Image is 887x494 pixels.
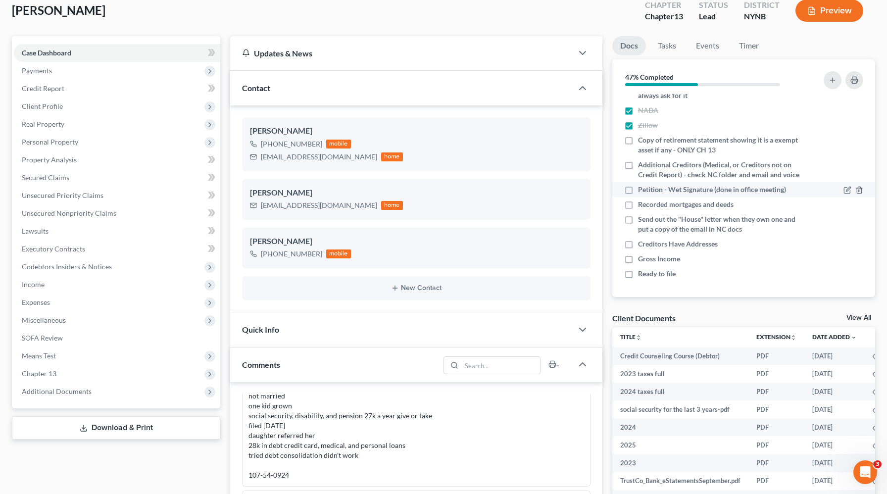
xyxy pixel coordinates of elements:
span: Zillow [638,120,658,130]
a: Tasks [650,36,684,55]
span: Send out the "House" letter when they own one and put a copy of the email in NC docs [638,214,801,234]
span: Case Dashboard [22,49,71,57]
a: Property Analysis [14,151,220,169]
strong: 47% Completed [625,73,674,81]
td: [DATE] [804,400,865,418]
td: [DATE] [804,436,865,454]
div: [EMAIL_ADDRESS][DOMAIN_NAME] [261,152,377,162]
td: PDF [748,400,804,418]
span: Ready to file [638,269,676,279]
span: Codebtors Insiders & Notices [22,262,112,271]
div: mobile [326,249,351,258]
div: [PHONE_NUMBER] [261,249,322,259]
td: [DATE] [804,365,865,383]
td: 2024 [612,418,748,436]
td: PDF [748,347,804,365]
span: Real Property [22,120,64,128]
span: Property Analysis [22,155,77,164]
button: New Contact [250,284,583,292]
td: PDF [748,365,804,383]
span: Lawsuits [22,227,49,235]
input: Search... [461,357,540,374]
td: PDF [748,418,804,436]
div: [EMAIL_ADDRESS][DOMAIN_NAME] [261,200,377,210]
span: Additional Creditors (Medical, or Creditors not on Credit Report) - check NC folder and email and... [638,160,801,180]
span: Income [22,280,45,289]
span: Comments [242,360,280,369]
a: Lawsuits [14,222,220,240]
td: PDF [748,383,804,400]
td: PDF [748,454,804,472]
span: Means Test [22,351,56,360]
span: Personal Property [22,138,78,146]
a: Unsecured Priority Claims [14,187,220,204]
span: Copy of retirement statement showing it is a exempt asset if any - ONLY CH 13 [638,135,801,155]
span: Secured Claims [22,173,69,182]
iframe: Intercom live chat [853,460,877,484]
td: 2024 taxes full [612,383,748,400]
span: Recorded mortgages and deeds [638,199,734,209]
a: Secured Claims [14,169,220,187]
td: PDF [748,472,804,490]
td: Credit Counseling Course (Debtor) [612,347,748,365]
div: Chapter [645,11,683,22]
span: Gross Income [638,254,680,264]
div: home [381,152,403,161]
td: TrustCo_Bank_eStatementsSeptember.pdf [612,472,748,490]
div: [PHONE_NUMBER] [261,139,322,149]
a: Case Dashboard [14,44,220,62]
a: Events [688,36,727,55]
a: Docs [612,36,646,55]
div: Updates & News [242,48,561,58]
div: [PERSON_NAME] [250,125,583,137]
i: unfold_more [790,335,796,341]
div: Lead [699,11,728,22]
span: Creditors Have Addresses [638,239,718,249]
span: Petition - Wet Signature (done in office meeting) [638,185,786,195]
div: mobile [326,140,351,148]
span: Chapter 13 [22,369,56,378]
div: NYNB [744,11,780,22]
td: 2023 taxes full [612,365,748,383]
span: Expenses [22,298,50,306]
a: Executory Contracts [14,240,220,258]
a: Credit Report [14,80,220,98]
div: Client Documents [612,313,676,323]
span: 13 [674,11,683,21]
i: expand_more [851,335,857,341]
a: Titleunfold_more [620,333,641,341]
div: [PERSON_NAME] [250,236,583,247]
a: View All [846,314,871,321]
td: [DATE] [804,383,865,400]
a: SOFA Review [14,329,220,347]
td: 2023 [612,454,748,472]
a: Download & Print [12,416,220,440]
span: Executory Contracts [22,245,85,253]
span: SOFA Review [22,334,63,342]
td: [DATE] [804,347,865,365]
a: Date Added expand_more [812,333,857,341]
span: 3 [874,460,882,468]
a: Unsecured Nonpriority Claims [14,204,220,222]
span: Miscellaneous [22,316,66,324]
td: [DATE] [804,454,865,472]
span: Credit Report [22,84,64,93]
span: Unsecured Nonpriority Claims [22,209,116,217]
td: PDF [748,436,804,454]
div: [PERSON_NAME] [250,187,583,199]
a: Extensionunfold_more [756,333,796,341]
td: [DATE] [804,418,865,436]
div: home [381,201,403,210]
span: [PERSON_NAME] [12,3,105,17]
a: Timer [731,36,767,55]
div: no house 1 car 2011 been in many accidents doesn't drive it paid off not married one kid grown so... [248,371,584,480]
span: Unsecured Priority Claims [22,191,103,199]
span: Client Profile [22,102,63,110]
span: Additional Documents [22,387,92,395]
td: social security for the last 3 years-pdf [612,400,748,418]
i: unfold_more [636,335,641,341]
span: Contact [242,83,270,93]
td: [DATE] [804,472,865,490]
span: Quick Info [242,325,279,334]
td: 2025 [612,436,748,454]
